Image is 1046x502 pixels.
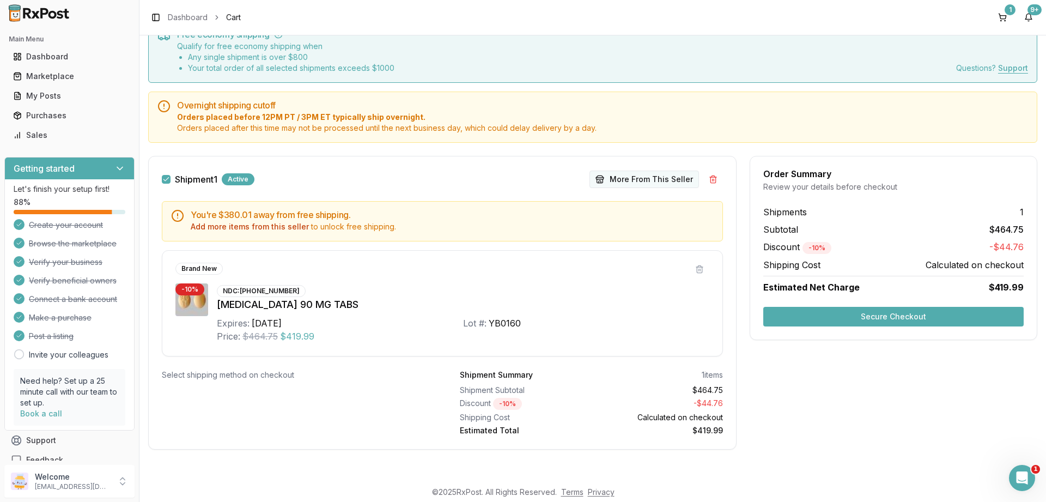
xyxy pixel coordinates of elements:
[493,398,522,410] div: - 10 %
[29,257,102,268] span: Verify your business
[13,71,126,82] div: Marketplace
[763,170,1024,178] div: Order Summary
[177,30,1028,39] h5: Free economy shipping
[177,123,1028,134] span: Orders placed after this time may not be processed until the next business day, which could delay...
[460,385,587,396] div: Shipment Subtotal
[175,263,223,275] div: Brand New
[29,331,74,342] span: Post a listing
[4,68,135,85] button: Marketplace
[242,330,278,343] span: $464.75
[35,482,111,491] p: [EMAIL_ADDRESS][DOMAIN_NAME]
[280,330,314,343] span: $419.99
[1027,4,1042,15] div: 9+
[702,370,723,380] div: 1 items
[177,112,1028,123] span: Orders placed before 12PM PT / 3PM ET typically ship overnight.
[175,175,217,184] label: Shipment 1
[926,258,1024,271] span: Calculated on checkout
[29,220,103,231] span: Create your account
[188,52,394,63] li: Any single shipment is over $ 800
[13,110,126,121] div: Purchases
[217,330,240,343] div: Price:
[4,431,135,450] button: Support
[188,63,394,74] li: Your total order of all selected shipments exceeds $ 1000
[20,376,119,408] p: Need help? Set up a 25 minute call with our team to set up.
[191,221,714,232] div: to unlock free shipping.
[252,317,282,330] div: [DATE]
[217,297,709,312] div: [MEDICAL_DATA] 90 MG TABS
[802,242,831,254] div: - 10 %
[14,197,31,208] span: 88 %
[989,281,1024,294] span: $419.99
[9,86,130,106] a: My Posts
[1020,205,1024,219] span: 1
[177,41,394,74] div: Qualify for free economy shipping when
[989,223,1024,236] span: $464.75
[168,12,241,23] nav: breadcrumb
[14,184,125,195] p: Let's finish your setup first!
[989,240,1024,254] span: -$44.76
[13,90,126,101] div: My Posts
[26,455,63,465] span: Feedback
[9,106,130,125] a: Purchases
[29,275,117,286] span: Verify beneficial owners
[191,210,714,219] h5: You're $380.01 away from free shipping.
[588,487,615,497] a: Privacy
[13,51,126,62] div: Dashboard
[763,307,1024,326] button: Secure Checkout
[29,294,117,305] span: Connect a bank account
[13,130,126,141] div: Sales
[9,35,130,44] h2: Main Menu
[191,221,309,232] button: Add more items from this seller
[20,409,62,418] a: Book a call
[177,101,1028,110] h5: Overnight shipping cutoff
[35,471,111,482] p: Welcome
[4,126,135,144] button: Sales
[1005,4,1015,15] div: 1
[460,370,533,380] div: Shipment Summary
[763,205,807,219] span: Shipments
[217,285,306,297] div: NDC: [PHONE_NUMBER]
[463,317,486,330] div: Lot #:
[489,317,521,330] div: YB0160
[168,12,208,23] a: Dashboard
[596,412,723,423] div: Calculated on checkout
[4,107,135,124] button: Purchases
[596,398,723,410] div: - $44.76
[763,258,820,271] span: Shipping Cost
[29,349,108,360] a: Invite your colleagues
[956,63,1028,74] div: Questions?
[4,450,135,470] button: Feedback
[29,238,117,249] span: Browse the marketplace
[589,171,699,188] button: More From This Seller
[175,283,208,316] img: Brilinta 90 MG TABS
[4,87,135,105] button: My Posts
[1020,9,1037,26] button: 9+
[460,425,587,436] div: Estimated Total
[1031,465,1040,474] span: 1
[763,223,798,236] span: Subtotal
[460,412,587,423] div: Shipping Cost
[460,398,587,410] div: Discount
[994,9,1011,26] button: 1
[763,282,860,293] span: Estimated Net Charge
[1009,465,1035,491] iframe: Intercom live chat
[561,487,583,497] a: Terms
[9,125,130,145] a: Sales
[29,312,92,323] span: Make a purchase
[4,48,135,65] button: Dashboard
[162,370,425,380] div: Select shipping method on checkout
[9,47,130,66] a: Dashboard
[4,4,74,22] img: RxPost Logo
[9,66,130,86] a: Marketplace
[763,241,831,252] span: Discount
[596,385,723,396] div: $464.75
[11,473,28,490] img: User avatar
[14,162,75,175] h3: Getting started
[763,182,1024,192] div: Review your details before checkout
[217,317,250,330] div: Expires:
[226,12,241,23] span: Cart
[222,173,254,185] div: Active
[175,283,204,295] div: - 10 %
[596,425,723,436] div: $419.99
